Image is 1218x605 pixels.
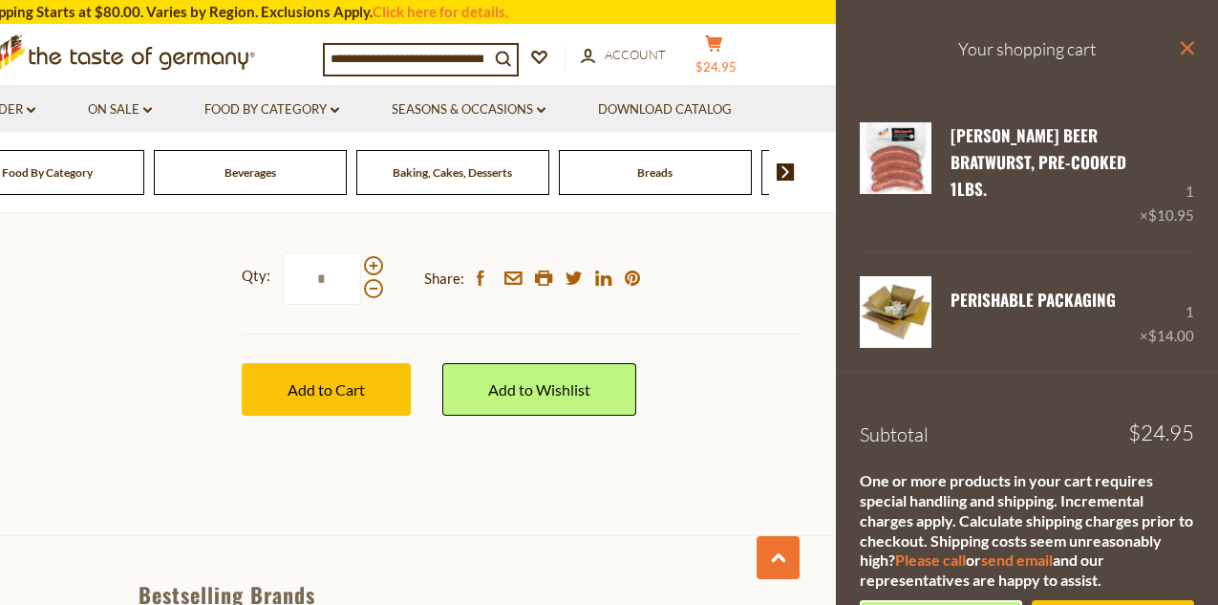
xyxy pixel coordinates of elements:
[895,551,966,569] a: Please call
[860,471,1194,591] div: One or more products in your cart requires special handling and shipping. Incremental charges app...
[581,45,666,66] a: Account
[283,252,361,305] input: Qty:
[2,165,93,180] a: Food By Category
[860,276,931,348] img: PERISHABLE Packaging
[373,3,508,20] a: Click here for details.
[242,264,270,288] strong: Qty:
[598,99,732,120] a: Download Catalog
[951,123,1126,202] a: [PERSON_NAME] Beer Bratwurst, Pre-Cooked 1lbs.
[860,122,931,194] img: Binkert's Beer Bratwurst, Pre-Cooked 1lbs.
[605,47,666,62] span: Account
[242,363,411,416] button: Add to Cart
[1140,122,1194,228] div: 1 ×
[1128,422,1194,443] span: $24.95
[393,165,512,180] a: Baking, Cakes, Desserts
[981,551,1053,569] a: send email
[1148,327,1194,344] span: $14.00
[224,165,276,180] a: Beverages
[1148,206,1194,224] span: $10.95
[637,165,673,180] a: Breads
[288,380,365,399] span: Add to Cart
[392,99,545,120] a: Seasons & Occasions
[860,122,931,228] a: Binkert's Beer Bratwurst, Pre-Cooked 1lbs.
[951,288,1116,312] a: PERISHABLE Packaging
[695,59,737,75] span: $24.95
[1140,276,1194,348] div: 1 ×
[204,99,339,120] a: Food By Category
[860,422,929,446] span: Subtotal
[424,267,464,291] span: Share:
[777,163,795,181] img: next arrow
[686,34,743,82] button: $24.95
[88,99,152,120] a: On Sale
[442,363,636,416] a: Add to Wishlist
